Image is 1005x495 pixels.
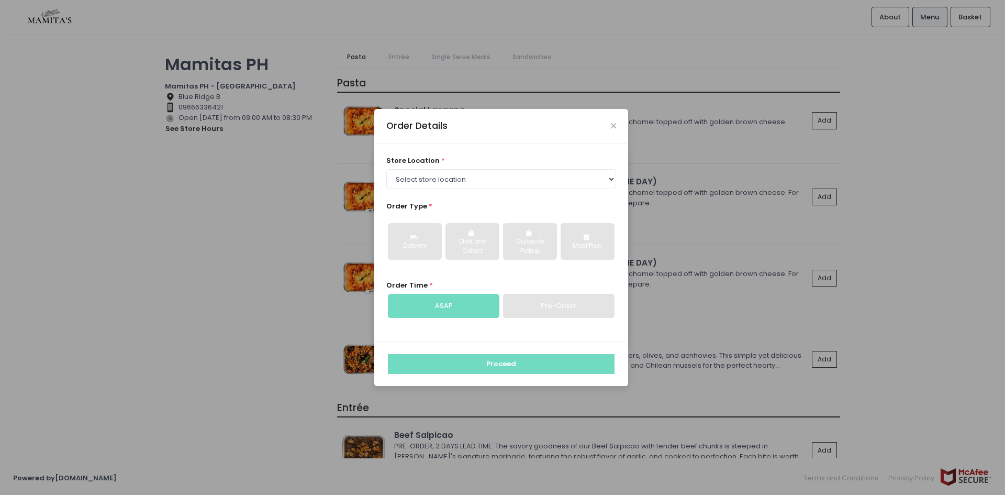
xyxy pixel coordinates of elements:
div: Order Details [386,119,448,133]
span: store location [386,156,440,166]
div: Curbside Pickup [510,237,550,256]
div: Meal Plan [568,241,607,251]
button: Close [611,123,616,128]
button: Proceed [388,354,615,374]
span: Order Time [386,280,428,290]
span: Order Type [386,201,427,211]
div: Click and Collect [453,237,492,256]
div: Delivery [395,241,434,251]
